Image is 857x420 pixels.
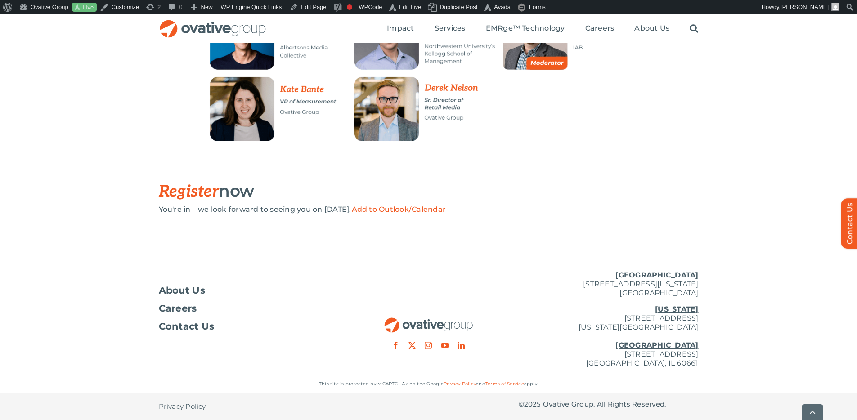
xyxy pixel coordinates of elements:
[585,24,615,34] a: Careers
[159,402,206,411] span: Privacy Policy
[435,24,466,33] span: Services
[159,286,339,331] nav: Footer Menu
[387,14,698,43] nav: Menu
[159,19,267,27] a: OG_Full_horizontal_RGB
[384,317,474,325] a: OG_Full_horizontal_RGB
[352,205,446,214] a: Add to Outlook/Calendar
[690,24,698,34] a: Search
[425,342,432,349] a: instagram
[655,305,698,313] u: [US_STATE]
[519,400,699,409] p: © Ovative Group. All Rights Reserved.
[159,322,215,331] span: Contact Us
[408,342,416,349] a: twitter
[519,271,699,298] p: [STREET_ADDRESS][US_STATE] [GEOGRAPHIC_DATA]
[585,24,615,33] span: Careers
[634,24,669,34] a: About Us
[159,205,699,214] div: You're in—we look forward to seeing you on [DATE].
[387,24,414,34] a: Impact
[159,304,197,313] span: Careers
[458,342,465,349] a: linkedin
[347,4,352,10] div: Focus keyphrase not set
[72,3,97,12] a: Live
[159,182,654,201] h3: now
[634,24,669,33] span: About Us
[392,342,399,349] a: facebook
[159,393,339,420] nav: Footer - Privacy Policy
[524,400,541,408] span: 2025
[159,393,206,420] a: Privacy Policy
[159,286,206,295] span: About Us
[159,182,219,201] span: Register
[615,271,698,279] u: [GEOGRAPHIC_DATA]
[159,380,699,389] p: This site is protected by reCAPTCHA and the Google and apply.
[486,24,565,34] a: EMRge™ Technology
[519,305,699,368] p: [STREET_ADDRESS] [US_STATE][GEOGRAPHIC_DATA] [STREET_ADDRESS] [GEOGRAPHIC_DATA], IL 60661
[435,24,466,34] a: Services
[615,341,698,349] u: [GEOGRAPHIC_DATA]
[159,304,339,313] a: Careers
[486,24,565,33] span: EMRge™ Technology
[444,381,476,387] a: Privacy Policy
[387,24,414,33] span: Impact
[781,4,829,10] span: [PERSON_NAME]
[485,381,524,387] a: Terms of Service
[159,286,339,295] a: About Us
[441,342,449,349] a: youtube
[159,322,339,331] a: Contact Us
